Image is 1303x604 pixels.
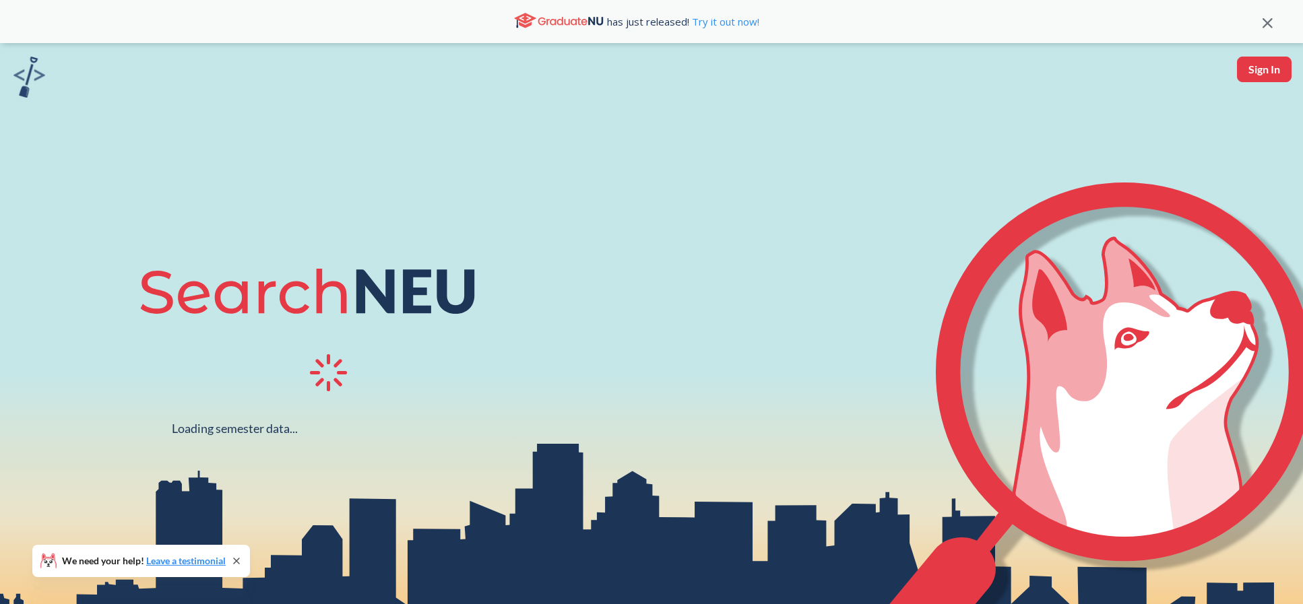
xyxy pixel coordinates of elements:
[146,555,226,566] a: Leave a testimonial
[13,57,45,98] img: sandbox logo
[689,15,759,28] a: Try it out now!
[62,556,226,566] span: We need your help!
[13,57,45,102] a: sandbox logo
[1237,57,1292,82] button: Sign In
[607,14,759,29] span: has just released!
[172,421,298,436] div: Loading semester data...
